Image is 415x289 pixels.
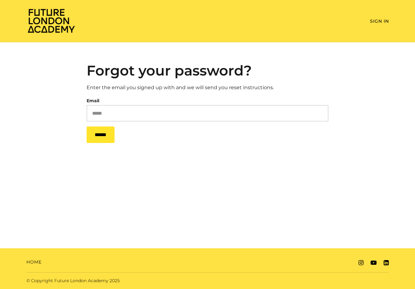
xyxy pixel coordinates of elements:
label: Email [87,96,99,105]
div: © Copyright Future London Academy 2025 [21,278,208,284]
p: Enter the email you signed up with and we will send you reset instructions. [87,84,328,91]
a: Home [26,259,42,265]
h2: Forgot your password? [87,62,328,79]
a: Sign In [370,18,389,24]
img: Home Page [26,8,76,33]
